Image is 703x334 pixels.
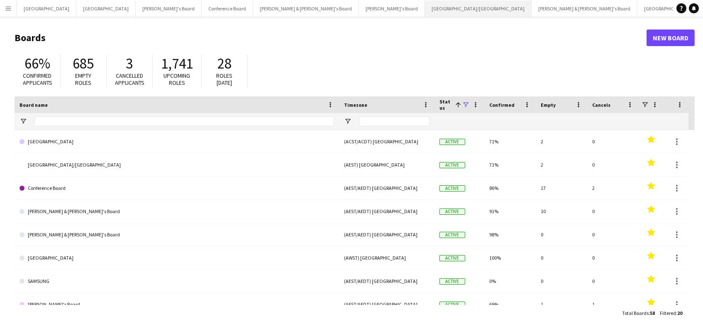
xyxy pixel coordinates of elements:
div: 2 [536,130,587,153]
span: Total Boards [622,310,649,316]
div: 69% [484,293,536,316]
a: SAMSUNG [20,270,334,293]
span: 1,741 [161,54,193,73]
button: [GEOGRAPHIC_DATA] [76,0,136,17]
a: [PERSON_NAME]'s Board [20,293,334,316]
button: [GEOGRAPHIC_DATA] [637,0,697,17]
div: 0 [587,270,639,292]
div: 0 [587,246,639,269]
button: [PERSON_NAME]'s Board [136,0,202,17]
div: 1 [587,293,639,316]
div: (AEST/AEDT) [GEOGRAPHIC_DATA] [339,293,434,316]
div: 91% [484,200,536,223]
span: Active [439,255,465,261]
span: Active [439,162,465,168]
div: 100% [484,246,536,269]
div: 0 [587,200,639,223]
a: [GEOGRAPHIC_DATA] [20,130,334,153]
div: (AEST) [GEOGRAPHIC_DATA] [339,153,434,176]
div: 0 [536,270,587,292]
div: 0% [484,270,536,292]
div: 0 [587,223,639,246]
a: [PERSON_NAME] & [PERSON_NAME]'s Board [20,200,334,223]
input: Timezone Filter Input [359,116,430,126]
span: Active [439,232,465,238]
div: (ACST/ACDT) [GEOGRAPHIC_DATA] [339,130,434,153]
div: (AEST/AEDT) [GEOGRAPHIC_DATA] [339,200,434,223]
div: 71% [484,153,536,176]
div: : [660,305,682,321]
div: (AEST/AEDT) [GEOGRAPHIC_DATA] [339,223,434,246]
span: Filtered [660,310,676,316]
div: 17 [536,177,587,199]
span: Timezone [344,102,367,108]
div: 0 [587,130,639,153]
div: (AEST/AEDT) [GEOGRAPHIC_DATA] [339,177,434,199]
span: Empty [541,102,556,108]
a: Conference Board [20,177,334,200]
span: 58 [650,310,655,316]
span: Active [439,139,465,145]
span: Status [439,98,452,111]
input: Board name Filter Input [34,116,334,126]
span: 66% [24,54,50,73]
a: New Board [647,29,695,46]
a: [GEOGRAPHIC_DATA] [20,246,334,270]
div: : [622,305,655,321]
span: Active [439,302,465,308]
span: Active [439,209,465,215]
button: [PERSON_NAME] & [PERSON_NAME]'s Board [253,0,359,17]
button: [GEOGRAPHIC_DATA]/[GEOGRAPHIC_DATA] [425,0,532,17]
span: Roles [DATE] [217,72,233,86]
div: 86% [484,177,536,199]
a: [GEOGRAPHIC_DATA]/[GEOGRAPHIC_DATA] [20,153,334,177]
button: Open Filter Menu [20,118,27,125]
div: 10 [536,200,587,223]
span: Confirmed [489,102,515,108]
span: 20 [677,310,682,316]
button: [GEOGRAPHIC_DATA] [17,0,76,17]
span: Empty roles [76,72,92,86]
span: Active [439,185,465,192]
div: (AEST/AEDT) [GEOGRAPHIC_DATA] [339,270,434,292]
span: Cancels [592,102,610,108]
div: 71% [484,130,536,153]
div: (AWST) [GEOGRAPHIC_DATA] [339,246,434,269]
div: 2 [587,177,639,199]
span: Confirmed applicants [23,72,52,86]
button: [PERSON_NAME]'s Board [359,0,425,17]
div: 2 [536,153,587,176]
div: 0 [536,246,587,269]
div: 0 [536,223,587,246]
span: Board name [20,102,48,108]
button: Open Filter Menu [344,118,351,125]
span: Upcoming roles [164,72,190,86]
button: Conference Board [202,0,253,17]
div: 0 [587,153,639,176]
span: Cancelled applicants [115,72,144,86]
span: 3 [126,54,133,73]
span: 28 [217,54,232,73]
button: [PERSON_NAME] & [PERSON_NAME]'s Board [532,0,637,17]
span: Active [439,278,465,285]
div: 1 [536,293,587,316]
a: [PERSON_NAME] & [PERSON_NAME]'s Board [20,223,334,246]
span: 685 [73,54,94,73]
div: 98% [484,223,536,246]
h1: Boards [15,32,647,44]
